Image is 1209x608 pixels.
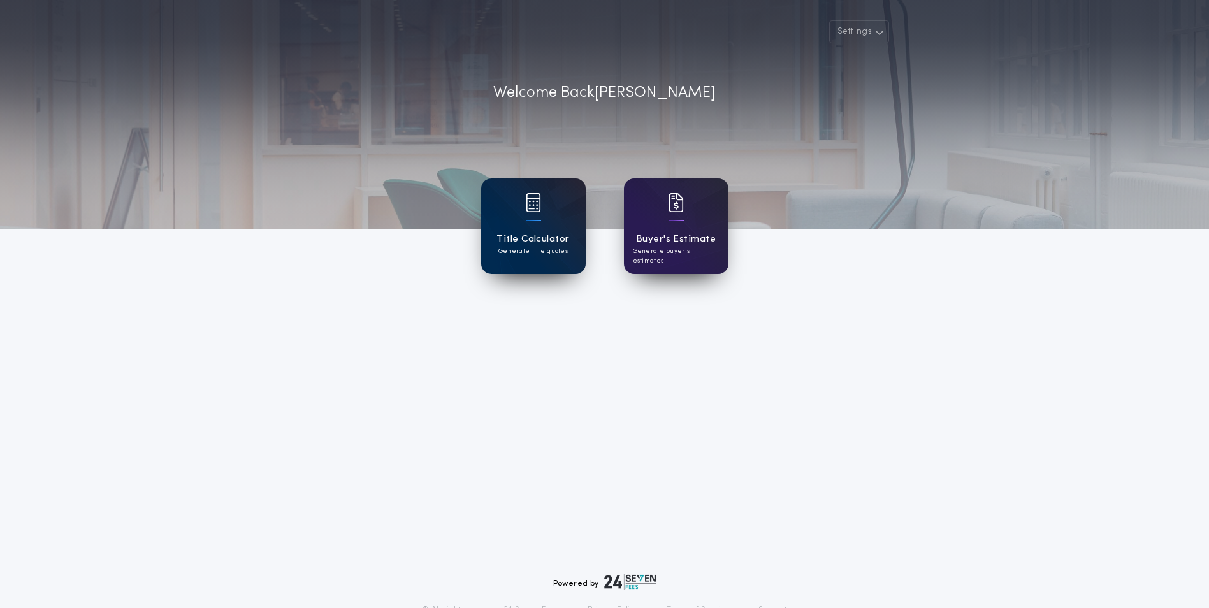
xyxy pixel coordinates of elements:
[526,193,541,212] img: card icon
[633,247,720,266] p: Generate buyer's estimates
[553,574,656,590] div: Powered by
[604,574,656,590] img: logo
[636,232,716,247] h1: Buyer's Estimate
[624,178,728,274] a: card iconBuyer's EstimateGenerate buyer's estimates
[481,178,586,274] a: card iconTitle CalculatorGenerate title quotes
[498,247,568,256] p: Generate title quotes
[669,193,684,212] img: card icon
[493,82,716,105] p: Welcome Back [PERSON_NAME]
[829,20,889,43] button: Settings
[496,232,569,247] h1: Title Calculator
